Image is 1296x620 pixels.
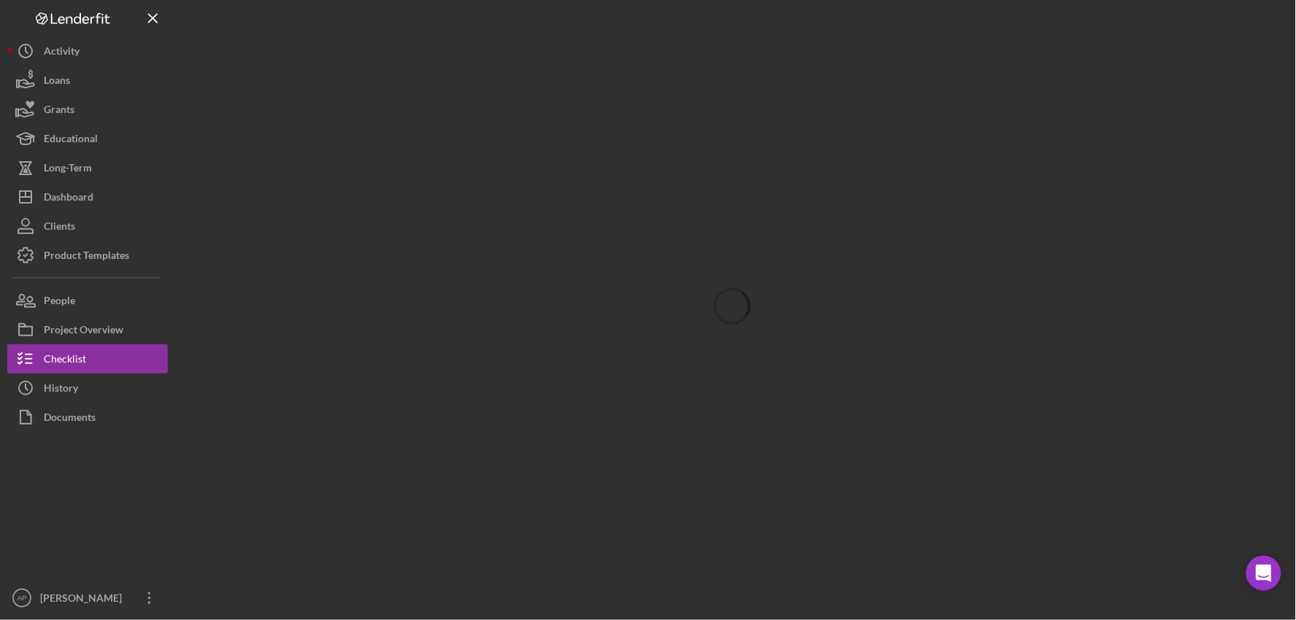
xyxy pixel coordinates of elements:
button: Loans [7,66,168,95]
div: Checklist [44,344,86,377]
div: Loans [44,66,70,98]
button: Grants [7,95,168,124]
div: Clients [44,212,75,244]
button: Activity [7,36,168,66]
button: Clients [7,212,168,241]
div: People [44,286,75,319]
div: Project Overview [44,315,123,348]
button: Long-Term [7,153,168,182]
div: History [44,373,78,406]
div: Activity [44,36,79,69]
div: Grants [44,95,74,128]
div: Open Intercom Messenger [1246,556,1281,591]
button: Project Overview [7,315,168,344]
button: People [7,286,168,315]
div: Dashboard [44,182,93,215]
text: AP [18,594,27,602]
div: Long-Term [44,153,92,186]
button: Product Templates [7,241,168,270]
div: Educational [44,124,98,157]
button: Educational [7,124,168,153]
button: AP[PERSON_NAME] [7,584,168,613]
div: Product Templates [44,241,129,274]
button: Dashboard [7,182,168,212]
button: Documents [7,403,168,432]
div: [PERSON_NAME] [36,584,131,616]
div: Documents [44,403,96,435]
button: Checklist [7,344,168,373]
button: History [7,373,168,403]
